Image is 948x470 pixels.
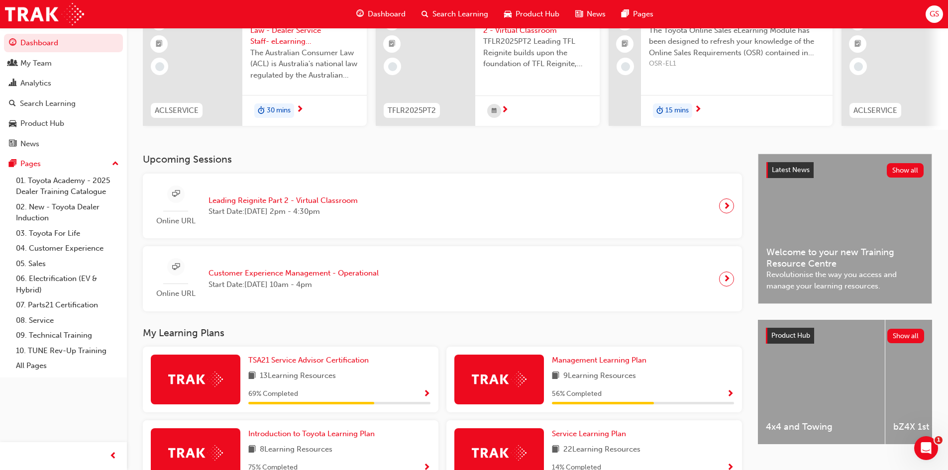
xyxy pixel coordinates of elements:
a: Latest NewsShow allWelcome to your new Training Resource CentreRevolutionise the way you access a... [758,154,932,304]
a: Introduction to Toyota Learning Plan [248,428,379,440]
span: sessionType_ONLINE_URL-icon [172,261,180,274]
span: TFLR2025PT2 [388,105,436,116]
span: Pages [633,8,653,20]
span: Online URL [151,288,201,299]
h3: My Learning Plans [143,327,742,339]
button: Show all [887,329,925,343]
a: My Team [4,54,123,73]
a: search-iconSearch Learning [414,4,496,24]
span: 1 [935,436,943,444]
span: 4x4 and Towing [766,421,877,433]
a: Analytics [4,74,123,93]
span: pages-icon [9,160,16,169]
span: sessionType_ONLINE_URL-icon [172,188,180,200]
div: My Team [20,58,52,69]
span: Product Hub [516,8,559,20]
h3: Upcoming Sessions [143,154,742,165]
span: next-icon [723,199,731,213]
span: up-icon [112,158,119,171]
iframe: Intercom live chat [914,436,938,460]
button: Pages [4,155,123,173]
span: booktick-icon [854,38,861,51]
span: learningRecordVerb_NONE-icon [621,62,630,71]
button: GS [926,5,943,23]
a: 07. Parts21 Certification [12,297,123,313]
span: 22 Learning Resources [563,444,640,456]
a: guage-iconDashboard [348,4,414,24]
span: Introduction to Toyota Learning Plan [248,429,375,438]
a: news-iconNews [567,4,614,24]
span: 56 % Completed [552,388,602,400]
button: DashboardMy TeamAnalyticsSearch LearningProduct HubNews [4,32,123,155]
span: ACLSERVICE [853,105,897,116]
button: Show Progress [423,388,430,400]
span: Australian Consumer Law - Dealer Service Staff- eLearning Module [250,13,359,47]
span: booktick-icon [156,38,163,51]
span: 9 Learning Resources [563,370,636,382]
a: 09. Technical Training [12,328,123,343]
div: Search Learning [20,98,76,109]
a: TFLR2025PT2Leading Reignite Part 2 - Virtual ClassroomTFLR2025PT2 Leading TFL Reignite builds upo... [376,5,600,126]
span: Start Date: [DATE] 10am - 4pm [209,279,379,290]
span: Show Progress [423,390,430,399]
span: 8 Learning Resources [260,444,332,456]
span: TSA21 Service Advisor Certification [248,356,369,365]
span: Start Date: [DATE] 2pm - 4:30pm [209,206,358,217]
div: Pages [20,158,41,170]
span: guage-icon [356,8,364,20]
img: Trak [5,3,84,25]
span: OSR-EL1 [649,58,825,70]
span: Latest News [772,166,810,174]
span: 30 mins [267,105,291,116]
span: guage-icon [9,39,16,48]
span: duration-icon [656,104,663,117]
span: Management Learning Plan [552,356,646,365]
a: Latest NewsShow all [766,162,924,178]
span: 13 Learning Resources [260,370,336,382]
a: News [4,135,123,153]
span: booktick-icon [389,38,396,51]
img: Trak [168,372,223,387]
a: All Pages [12,358,123,374]
span: Welcome to your new Training Resource Centre [766,247,924,269]
span: learningRecordVerb_NONE-icon [388,62,397,71]
span: Search Learning [432,8,488,20]
span: book-icon [248,444,256,456]
a: 08. Service [12,313,123,328]
a: Management Learning Plan [552,355,650,366]
span: search-icon [421,8,428,20]
img: Trak [472,445,527,461]
span: Product Hub [771,331,810,340]
span: ACLSERVICE [155,105,199,116]
span: calendar-icon [492,105,497,117]
button: Show Progress [727,388,734,400]
span: Online URL [151,215,201,227]
span: 69 % Completed [248,388,298,400]
a: 05. Sales [12,256,123,272]
a: 0ACLSERVICEAustralian Consumer Law - Dealer Service Staff- eLearning ModuleThe Australian Consume... [143,5,367,126]
span: news-icon [9,140,16,149]
button: Show all [887,163,924,178]
a: car-iconProduct Hub [496,4,567,24]
span: search-icon [9,99,16,108]
a: pages-iconPages [614,4,661,24]
span: learningRecordVerb_NONE-icon [854,62,863,71]
span: book-icon [248,370,256,382]
span: car-icon [9,119,16,128]
span: prev-icon [109,450,117,463]
a: Online URLCustomer Experience Management - OperationalStart Date:[DATE] 10am - 4pm [151,254,734,303]
a: 04. Customer Experience [12,241,123,256]
a: TSA21 Service Advisor Certification [248,355,373,366]
span: Dashboard [368,8,406,20]
a: 01. Toyota Academy - 2025 Dealer Training Catalogue [12,173,123,199]
span: next-icon [694,105,702,114]
span: booktick-icon [622,38,629,51]
span: Show Progress [727,390,734,399]
div: News [20,138,39,150]
a: Dashboard [4,34,123,52]
span: The Australian Consumer Law (ACL) is Australia's national law regulated by the Australian Competi... [250,47,359,81]
span: next-icon [296,105,304,114]
span: duration-icon [258,104,265,117]
span: book-icon [552,370,559,382]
